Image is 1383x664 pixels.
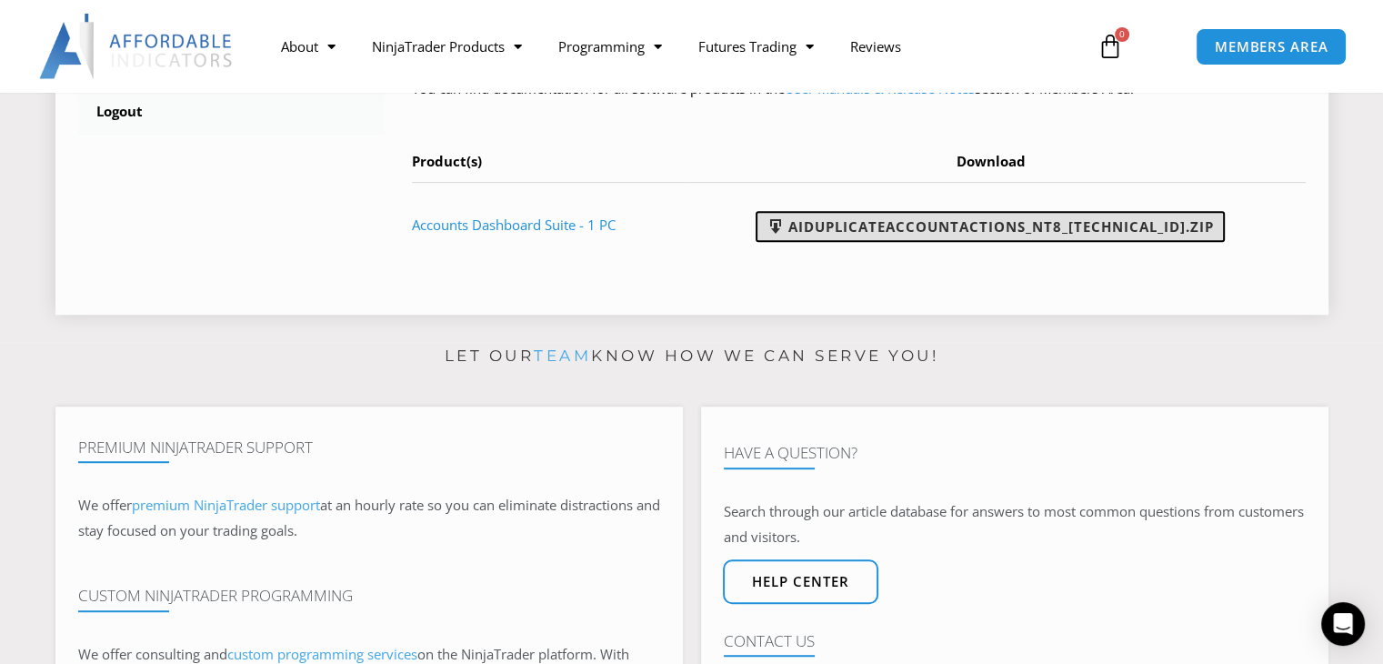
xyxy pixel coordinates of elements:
a: Help center [723,559,878,604]
h4: Have A Question? [724,444,1306,462]
span: We offer consulting and [78,645,417,663]
a: Accounts Dashboard Suite - 1 PC [412,216,616,234]
a: Reviews [832,25,919,67]
span: Download [957,152,1026,170]
a: AIDuplicateAccountActions_NT8_[TECHNICAL_ID].zip [756,211,1225,242]
span: at an hourly rate so you can eliminate distractions and stay focused on your trading goals. [78,496,660,539]
a: team [534,347,591,365]
a: About [263,25,354,67]
a: 0 [1070,20,1150,73]
h4: Premium NinjaTrader Support [78,438,660,457]
p: Search through our article database for answers to most common questions from customers and visit... [724,499,1306,550]
a: User Manuals & Release Notes [785,79,975,97]
a: premium NinjaTrader support [132,496,320,514]
a: NinjaTrader Products [354,25,540,67]
img: LogoAI | Affordable Indicators – NinjaTrader [39,14,235,79]
a: custom programming services [227,645,417,663]
a: Logout [78,88,386,136]
h4: Custom NinjaTrader Programming [78,587,660,605]
span: MEMBERS AREA [1215,40,1328,54]
span: We offer [78,496,132,514]
a: MEMBERS AREA [1196,28,1348,65]
a: Programming [540,25,680,67]
nav: Menu [263,25,1079,67]
h4: Contact Us [724,632,1306,650]
p: Let our know how we can serve you! [55,342,1328,371]
span: Help center [752,575,849,589]
a: Futures Trading [680,25,832,67]
span: Product(s) [412,152,482,170]
div: Open Intercom Messenger [1321,602,1365,646]
span: 0 [1115,27,1129,42]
